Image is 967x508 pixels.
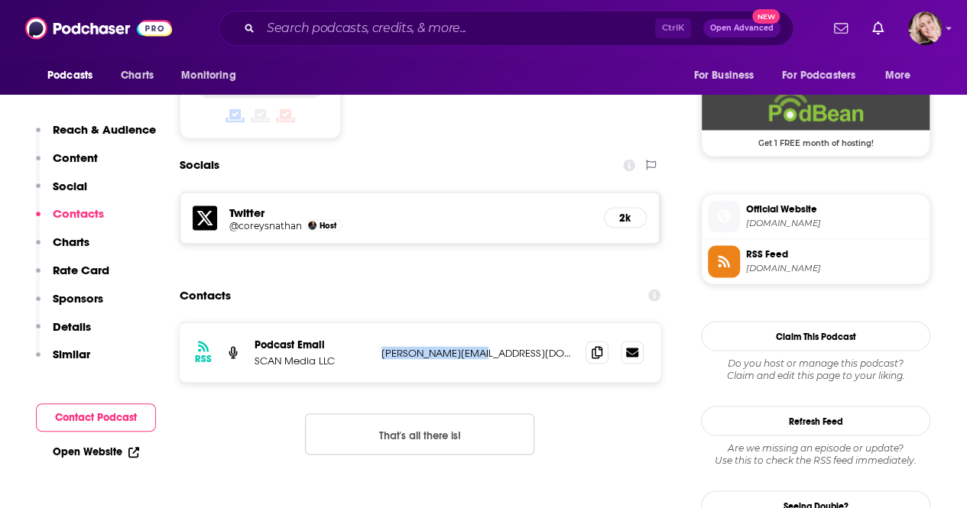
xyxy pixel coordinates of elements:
[308,221,316,229] img: Corey Nathan
[53,122,156,137] p: Reach & Audience
[36,403,156,432] button: Contact Podcast
[320,220,336,230] span: Host
[36,263,109,291] button: Rate Card
[828,15,854,41] a: Show notifications dropdown
[53,235,89,249] p: Charts
[693,65,754,86] span: For Business
[702,84,930,130] img: Podbean Deal: Get 1 FREE month of hosting!
[111,61,163,90] a: Charts
[708,245,923,277] a: RSS Feed[DOMAIN_NAME]
[36,150,98,179] button: Content
[47,65,92,86] span: Podcasts
[36,122,156,150] button: Reach & Audience
[701,357,930,381] div: Claim and edit this page to your liking.
[180,280,231,309] h2: Contacts
[683,61,773,90] button: open menu
[53,319,91,334] p: Details
[53,347,90,361] p: Similar
[746,247,923,260] span: RSS Feed
[701,321,930,351] button: Claim This Podcast
[37,61,112,90] button: open menu
[255,354,369,367] p: SCAN Media LLC
[53,179,87,193] p: Social
[702,84,930,147] a: Podbean Deal: Get 1 FREE month of hosting!
[708,200,923,232] a: Official Website[DOMAIN_NAME]
[701,357,930,369] span: Do you host or manage this podcast?
[36,179,87,207] button: Social
[772,61,878,90] button: open menu
[53,263,109,277] p: Rate Card
[752,9,780,24] span: New
[53,206,104,221] p: Contacts
[180,150,219,180] h2: Socials
[36,347,90,375] button: Similar
[617,211,634,224] h5: 2k
[908,11,942,45] span: Logged in as kkclayton
[195,352,212,364] h3: RSS
[305,413,534,455] button: Nothing here.
[885,65,911,86] span: More
[701,406,930,435] button: Refresh Feed
[908,11,942,45] button: Show profile menu
[219,11,793,46] div: Search podcasts, credits, & more...
[53,150,98,165] p: Content
[121,65,154,86] span: Charts
[36,235,89,263] button: Charts
[908,11,942,45] img: User Profile
[655,18,691,38] span: Ctrl K
[746,217,923,228] span: politicsandreligion.us
[36,319,91,348] button: Details
[36,291,103,319] button: Sponsors
[181,65,235,86] span: Monitoring
[255,338,369,351] p: Podcast Email
[261,16,655,40] input: Search podcasts, credits, & more...
[703,19,780,37] button: Open AdvancedNew
[25,14,172,43] img: Podchaser - Follow, Share and Rate Podcasts
[866,15,890,41] a: Show notifications dropdown
[710,24,774,32] span: Open Advanced
[746,262,923,273] span: feed.podbean.com
[701,442,930,466] div: Are we missing an episode or update? Use this to check the RSS feed immediately.
[782,65,855,86] span: For Podcasters
[53,291,103,306] p: Sponsors
[875,61,930,90] button: open menu
[53,445,139,458] a: Open Website
[229,205,592,219] h5: Twitter
[229,219,302,231] a: @coreysnathan
[36,206,104,235] button: Contacts
[381,346,573,359] p: [PERSON_NAME][EMAIL_ADDRESS][DOMAIN_NAME]
[170,61,255,90] button: open menu
[746,202,923,215] span: Official Website
[702,130,930,148] span: Get 1 FREE month of hosting!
